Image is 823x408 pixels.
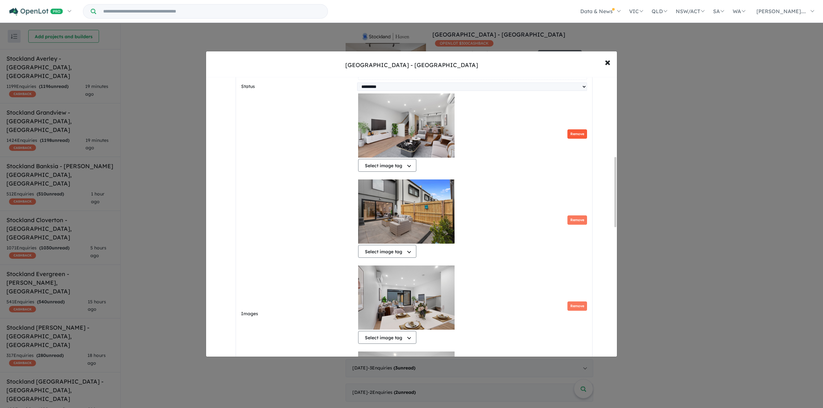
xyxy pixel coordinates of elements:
img: Stockland Haven - Altona North - Lot [358,93,455,158]
span: [PERSON_NAME].... [756,8,806,14]
button: Select image tag [358,159,416,172]
img: Stockland Haven - Altona North - Lot [358,265,455,330]
button: Remove [567,129,587,139]
div: [GEOGRAPHIC_DATA] - [GEOGRAPHIC_DATA] [345,61,478,69]
img: Stockland Haven - Altona North - Lot [358,179,455,244]
span: × [605,55,610,69]
button: Select image tag [358,331,416,344]
img: Openlot PRO Logo White [9,8,63,16]
input: Try estate name, suburb, builder or developer [97,4,326,18]
label: Images [241,310,356,318]
button: Remove [567,301,587,311]
button: Remove [567,215,587,225]
label: Status [241,83,355,91]
button: Select image tag [358,245,416,258]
